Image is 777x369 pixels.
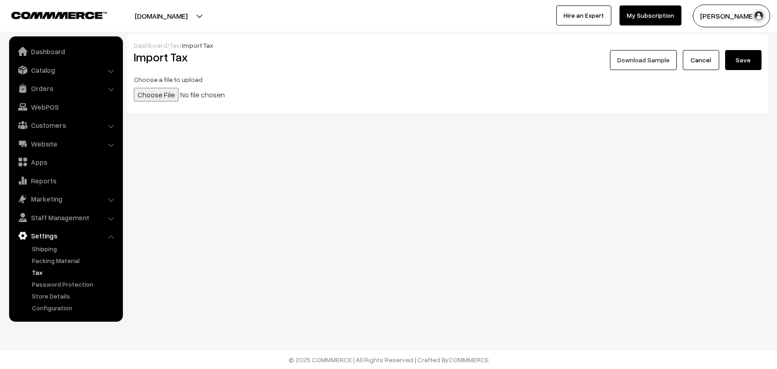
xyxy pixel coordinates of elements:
a: Settings [11,227,120,244]
h2: Import Tax [134,50,334,64]
a: My Subscription [620,5,681,25]
a: Store Details [30,291,120,301]
button: [PERSON_NAME]… [693,5,770,27]
a: Orders [11,80,120,96]
a: COMMMERCE [11,9,91,20]
a: Tax [170,41,179,49]
a: Packing Material [30,256,120,265]
a: Staff Management [11,209,120,226]
img: COMMMERCE [11,12,107,19]
a: Download Sample [610,50,677,70]
a: Hire an Expert [556,5,611,25]
a: Dashboard [11,43,120,60]
a: COMMMERCE [449,356,489,364]
img: user [752,9,766,23]
a: Customers [11,117,120,133]
a: Password Protection [30,279,120,289]
a: Dashboard [134,41,167,49]
span: Import Tax [182,41,213,49]
a: Shipping [30,244,120,253]
a: Apps [11,154,120,170]
a: Reports [11,172,120,189]
a: Configuration [30,303,120,313]
a: Cancel [683,50,719,70]
a: Catalog [11,62,120,78]
button: [DOMAIN_NAME] [103,5,219,27]
button: Save [725,50,762,70]
a: Tax [30,268,120,277]
a: Marketing [11,191,120,207]
label: Choose a file to upload [134,75,203,84]
a: Website [11,136,120,152]
div: / / [134,40,762,50]
a: WebPOS [11,99,120,115]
